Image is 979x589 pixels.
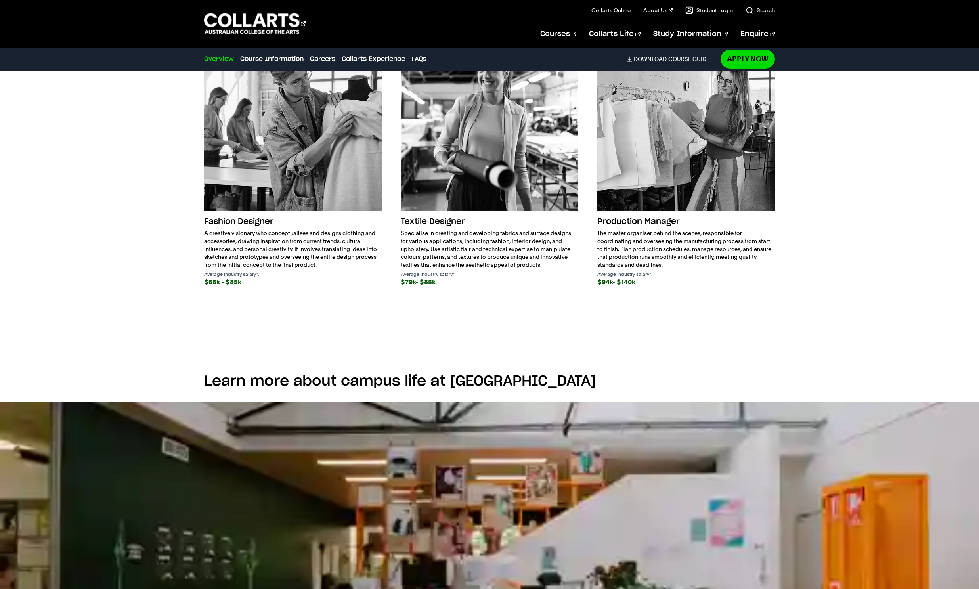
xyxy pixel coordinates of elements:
a: Apply Now [721,50,775,68]
a: Careers [310,54,335,64]
a: Collarts Experience [342,54,405,64]
a: Courses [540,21,576,47]
a: FAQs [411,54,426,64]
p: Specialise in creating and developing fabrics and surface designs for various applications, inclu... [401,229,578,269]
a: Study Information [653,21,728,47]
h3: Production Manager [597,214,775,229]
p: A creative visionary who conceptualises and designs clothing and accessories, drawing inspiration... [204,229,382,269]
a: Enquire [740,21,775,47]
div: Go to homepage [204,12,306,35]
div: $94k- $140k [597,277,775,288]
a: DownloadCourse Guide [627,55,716,63]
div: $79k- $85k [401,277,578,288]
a: Search [746,6,775,14]
a: Collarts Online [591,6,631,14]
p: Average industry salary*: [597,272,775,277]
a: Overview [204,54,234,64]
p: The master organiser behind the scenes, responsible for coordinating and overseeing the manufactu... [597,229,775,269]
div: $65k - $85k [204,277,382,288]
a: Collarts Life [589,21,640,47]
a: About Us [643,6,673,14]
a: Student Login [685,6,733,14]
h3: Textile Designer [401,214,578,229]
span: Download [634,55,667,63]
h2: Learn more about campus life at [GEOGRAPHIC_DATA] [204,373,775,390]
p: Average industry salary*: [204,272,382,277]
a: Course Information [240,54,304,64]
h3: Fashion Designer [204,214,382,229]
p: Average industry salary*: [401,272,578,277]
